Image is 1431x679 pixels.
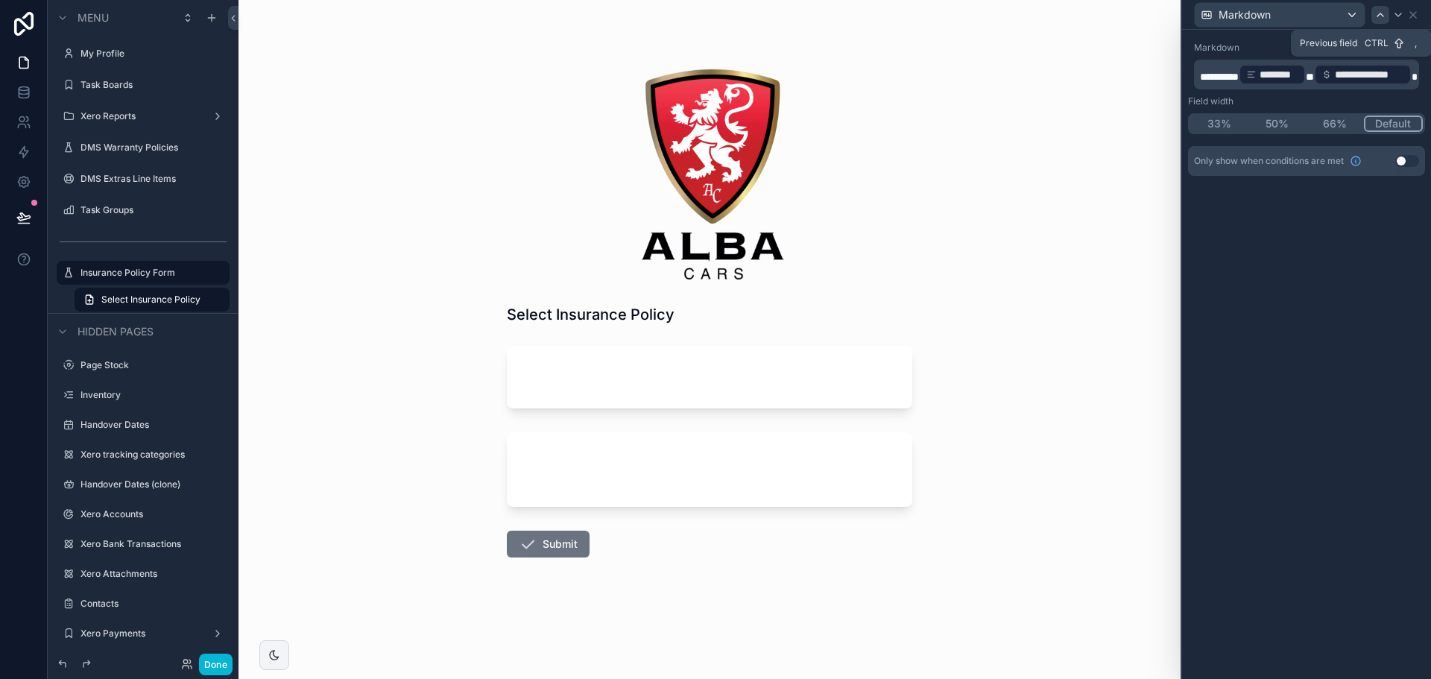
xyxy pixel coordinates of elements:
div: scrollable content [1194,60,1419,89]
label: Contacts [80,598,227,610]
label: Task Boards [80,79,227,91]
label: DMS Warranty Policies [80,142,227,154]
span: Hidden pages [78,324,154,339]
button: 33% [1190,116,1248,132]
button: Done [199,654,233,675]
label: Handover Dates [80,419,227,431]
button: Default [1364,116,1424,132]
span: Markdown [1219,7,1271,22]
label: Markdown [1194,42,1239,54]
span: Previous field [1300,37,1357,49]
span: Only show when conditions are met [1194,155,1344,167]
span: Select Insurance Policy [101,294,200,306]
label: Xero Accounts [80,508,227,520]
span: , [1409,37,1421,49]
label: My Profile [80,48,227,60]
button: 66% [1306,116,1364,132]
span: Menu [78,10,109,25]
label: Handover Dates (clone) [80,479,227,490]
label: Xero Payments [80,628,206,639]
button: 50% [1248,116,1307,132]
label: Inventory [80,389,227,401]
a: Select Insurance Policy [75,288,230,312]
label: Xero tracking categories [80,449,227,461]
button: Submit [507,531,590,558]
label: Field width [1188,95,1233,107]
label: Page Stock [80,359,227,371]
label: Xero Reports [80,110,206,122]
h1: Select Insurance Policy [507,304,675,325]
label: Task Groups [80,204,227,216]
label: Xero Attachments [80,568,227,580]
label: DMS Extras Line Items [80,173,227,185]
label: Xero Bank Transactions [80,538,227,550]
span: Ctrl [1363,36,1390,51]
button: Markdown [1194,2,1365,28]
label: Insurance Policy Form [80,267,221,279]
